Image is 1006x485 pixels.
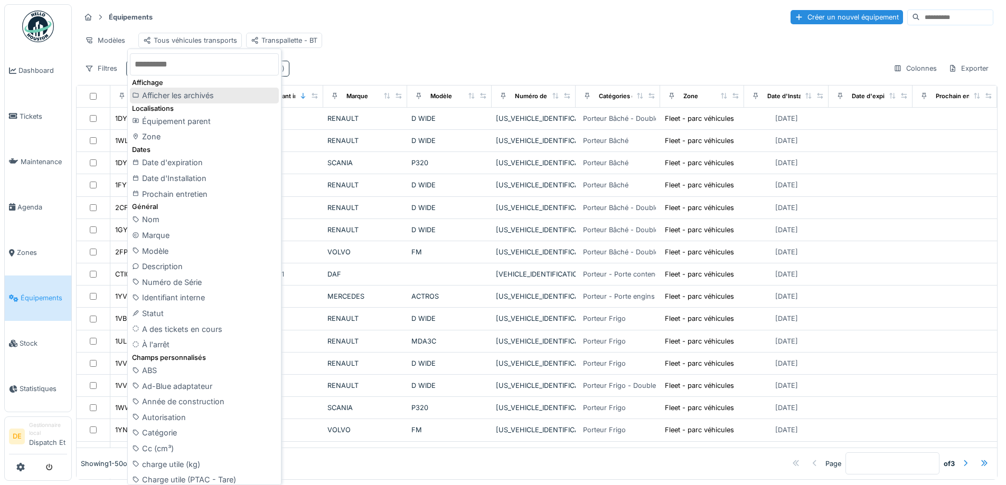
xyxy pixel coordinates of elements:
[496,180,572,190] div: [US_VEHICLE_IDENTIFICATION_NUMBER]
[583,269,670,279] div: Porteur - Porte conteneurs
[327,203,403,213] div: RENAULT
[80,61,122,76] div: Filtres
[775,381,798,391] div: [DATE]
[665,203,734,213] div: Fleet - parc véhicules
[775,448,798,458] div: [DATE]
[665,336,734,346] div: Fleet - parc véhicules
[496,113,572,123] div: [US_VEHICLE_IDENTIFICATION_NUMBER]
[130,227,279,243] div: Marque
[665,180,734,190] div: Fleet - parc véhicules
[29,421,67,452] li: Dispatch Et
[21,293,67,303] span: Équipements
[665,448,734,458] div: Fleet - parc véhicules
[130,259,279,274] div: Description
[411,358,487,368] div: D WIDE
[411,113,487,123] div: D WIDE
[411,448,487,458] div: FM
[115,225,145,235] div: 1GYA550
[411,336,487,346] div: MDA3C
[665,136,734,146] div: Fleet - parc véhicules
[327,180,403,190] div: RENAULT
[327,291,403,301] div: MERCEDES
[20,338,67,348] span: Stock
[583,158,628,168] div: Porteur Bâché
[496,247,572,257] div: [US_VEHICLE_IDENTIFICATION_NUMBER]
[130,394,279,410] div: Année de construction
[583,113,679,123] div: Porteur Bâché - Double ponts
[583,136,628,146] div: Porteur Bâché
[515,92,563,101] div: Numéro de Série
[496,269,572,279] div: [VEHICLE_IDENTIFICATION_NUMBER]
[115,113,142,123] div: 1DYU411
[496,291,572,301] div: [US_VEHICLE_IDENTIFICATION_NUMBER]
[775,136,798,146] div: [DATE]
[346,92,368,101] div: Marque
[583,247,679,257] div: Porteur Bâché - Double ponts
[775,225,798,235] div: [DATE]
[430,92,452,101] div: Modèle
[775,358,798,368] div: [DATE]
[130,378,279,394] div: Ad-Blue adaptateur
[775,158,798,168] div: [DATE]
[775,403,798,413] div: [DATE]
[599,92,672,101] div: Catégories d'équipement
[130,457,279,472] div: charge utile (kg)
[21,157,67,167] span: Maintenance
[115,403,149,413] div: 1WWQ444
[327,358,403,368] div: RENAULT
[29,421,67,438] div: Gestionnaire local
[411,136,487,146] div: D WIDE
[775,180,798,190] div: [DATE]
[496,136,572,146] div: [US_VEHICLE_IDENTIFICATION_NUMBER]
[936,92,989,101] div: Prochain entretien
[18,65,67,75] span: Dashboard
[130,321,279,337] div: A des tickets en cours
[80,33,130,48] div: Modèles
[327,336,403,346] div: RENAULT
[327,225,403,235] div: RENAULT
[20,111,67,121] span: Tickets
[130,88,279,103] div: Afficher les archivés
[262,92,313,101] div: Identifiant interne
[665,358,734,368] div: Fleet - parc véhicules
[583,291,655,301] div: Porteur - Porte engins
[130,441,279,457] div: Cc (cm³)
[665,113,734,123] div: Fleet - parc véhicules
[411,313,487,324] div: D WIDE
[327,269,403,279] div: DAF
[130,155,279,170] div: Date d'expiration
[130,129,279,145] div: Zone
[496,403,572,413] div: [US_VEHICLE_IDENTIFICATION_NUMBER]
[130,353,279,363] div: Champs personnalisés
[20,384,67,394] span: Statistiques
[496,158,572,168] div: [US_VEHICLE_IDENTIFICATION_NUMBER]
[411,291,487,301] div: ACTROS
[130,186,279,202] div: Prochain entretien
[583,381,676,391] div: Porteur Frigo - Double ponts
[583,225,679,235] div: Porteur Bâché - Double ponts
[583,448,626,458] div: Porteur Frigo
[327,313,403,324] div: RENAULT
[665,225,734,235] div: Fleet - parc véhicules
[130,337,279,353] div: À l'arrêt
[130,202,279,212] div: Général
[665,403,734,413] div: Fleet - parc véhicules
[115,336,146,346] div: 1ULM529
[411,403,487,413] div: P320
[411,381,487,391] div: D WIDE
[683,92,698,101] div: Zone
[251,35,317,45] div: Transpallette - BT
[665,269,734,279] div: Fleet - parc véhicules
[115,381,145,391] div: 1VVN028
[411,425,487,435] div: FM
[583,313,626,324] div: Porteur Frigo
[130,410,279,425] div: Autorisation
[115,269,138,279] div: CTI056
[115,448,147,458] div: 1YQM596
[889,61,942,76] div: Colonnes
[17,248,67,258] span: Zones
[583,403,626,413] div: Porteur Frigo
[130,113,279,129] div: Équipement parent
[327,403,403,413] div: SCANIA
[775,269,798,279] div: [DATE]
